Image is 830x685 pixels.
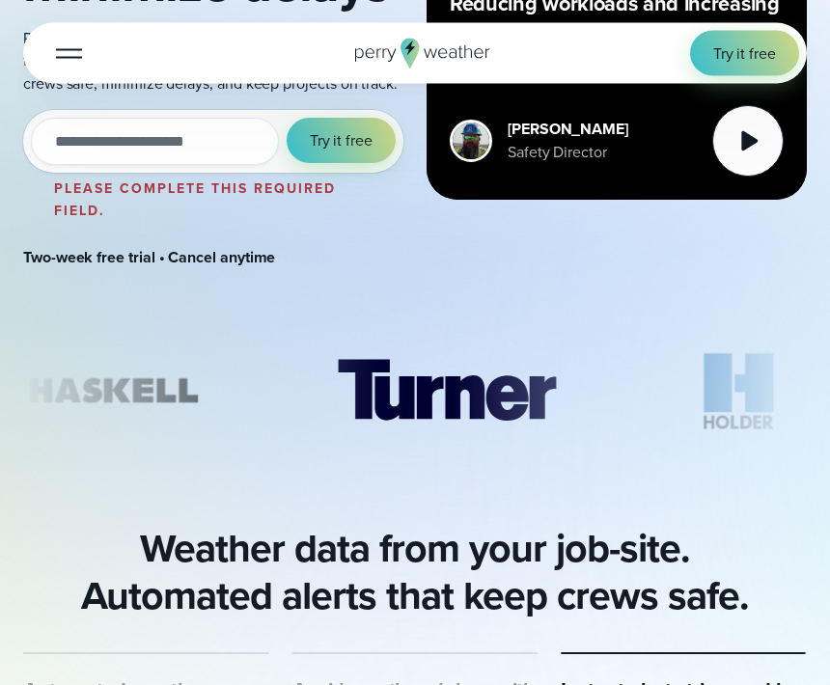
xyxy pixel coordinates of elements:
[508,119,628,141] div: [PERSON_NAME]
[23,343,807,450] div: slideshow
[23,247,275,269] strong: Two-week free trial • Cancel anytime
[310,130,373,152] span: Try it free
[676,343,802,440] img: Holder.svg
[508,142,628,164] div: Safety Director
[309,343,583,440] div: 1 of 8
[81,526,750,620] h2: Weather data from your job-site. Automated alerts that keep crews safe.
[713,42,776,65] span: Try it free
[287,119,396,164] button: Try it free
[676,343,802,440] div: 2 of 8
[690,31,799,76] a: Try it free
[54,179,336,222] label: Please complete this required field.
[309,343,583,440] img: Turner-Construction_1.svg
[453,123,489,160] img: Merco Chantres Headshot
